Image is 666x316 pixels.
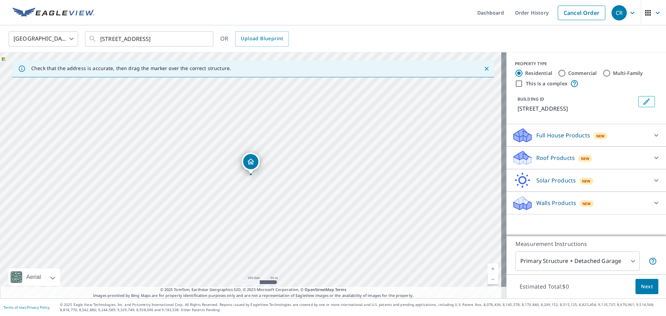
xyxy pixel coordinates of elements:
p: Solar Products [536,176,576,185]
label: Commercial [568,70,597,77]
img: EV Logo [12,8,94,18]
div: Aerial [8,268,60,286]
span: New [581,156,590,161]
span: Upload Blueprint [241,34,283,43]
div: [GEOGRAPHIC_DATA] [9,29,78,49]
span: New [582,178,591,184]
span: Your report will include the primary structure and a detached garage if one exists. [649,257,657,265]
p: Full House Products [536,131,590,139]
div: PROPERTY TYPE [515,61,658,67]
div: Walls ProductsNew [512,195,660,211]
a: Cancel Order [558,6,605,20]
div: Full House ProductsNew [512,127,660,144]
input: Search by address or latitude-longitude [100,29,199,49]
a: Current Level 17, Zoom In [488,264,498,274]
p: © 2025 Eagle View Technologies, Inc. and Pictometry International Corp. All Rights Reserved. Repo... [60,302,663,313]
span: New [582,201,591,206]
a: Current Level 17, Zoom Out [488,274,498,284]
p: Roof Products [536,154,575,162]
button: Edit building 1 [638,96,655,107]
div: Dropped pin, building 1, Residential property, 2418 Retreat Close Marietta, GA 30066 [242,153,260,174]
p: Walls Products [536,199,576,207]
p: Measurement Instructions [515,240,657,248]
label: Multi-Family [613,70,643,77]
div: OR [220,31,289,46]
button: Next [635,279,658,294]
a: Terms of Use [3,305,25,310]
p: [STREET_ADDRESS] [518,104,635,113]
div: Roof ProductsNew [512,150,660,166]
span: © 2025 TomTom, Earthstar Geographics SIO, © 2025 Microsoft Corporation, © [160,287,347,293]
span: New [596,133,605,139]
a: Privacy Policy [27,305,50,310]
a: Upload Blueprint [235,31,289,46]
div: CR [612,5,627,20]
p: BUILDING ID [518,96,544,102]
a: OpenStreetMap [305,287,334,292]
div: Solar ProductsNew [512,172,660,189]
button: Close [482,64,491,73]
span: Next [641,282,653,291]
div: Aerial [24,268,43,286]
label: This is a complex [526,80,567,87]
div: Primary Structure + Detached Garage [515,251,640,271]
p: Check that the address is accurate, then drag the marker over the correct structure. [31,65,231,71]
p: | [3,305,50,309]
p: Estimated Total: $0 [514,279,574,294]
a: Terms [335,287,347,292]
label: Residential [525,70,552,77]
